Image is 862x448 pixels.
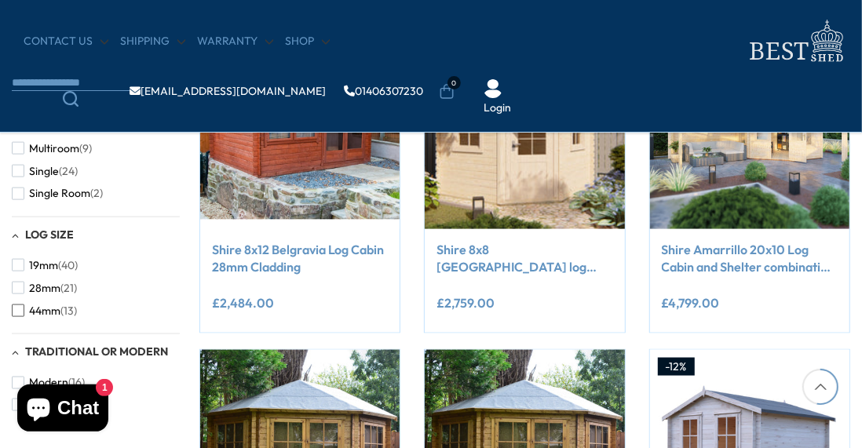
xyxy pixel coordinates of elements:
[29,304,60,318] span: 44mm
[212,297,274,309] ins: £2,484.00
[484,79,502,98] img: User Icon
[60,282,77,295] span: (21)
[29,282,60,295] span: 28mm
[29,187,90,200] span: Single Room
[12,182,103,205] button: Single Room
[658,358,695,377] div: -12%
[24,34,108,49] a: CONTACT US
[29,376,68,389] span: Modern
[439,84,455,100] a: 0
[120,34,185,49] a: Shipping
[12,371,85,394] button: Modern
[25,228,74,242] span: Log Size
[60,304,77,318] span: (13)
[12,160,78,183] button: Single
[436,297,495,309] ins: £2,759.00
[68,376,85,389] span: (16)
[13,384,113,435] inbox-online-store-chat: Shopify online store chat
[58,259,78,272] span: (40)
[59,165,78,178] span: (24)
[12,277,77,300] button: 28mm
[12,137,92,160] button: Multiroom
[25,344,168,359] span: Traditional or Modern
[130,86,326,97] a: [EMAIL_ADDRESS][DOMAIN_NAME]
[90,187,103,200] span: (2)
[79,142,92,155] span: (9)
[740,16,850,67] img: logo
[12,254,78,277] button: 19mm
[197,34,273,49] a: Warranty
[484,100,511,116] a: Login
[29,165,59,178] span: Single
[662,297,720,309] ins: £4,799.00
[12,91,130,107] a: Search
[212,241,388,276] a: Shire 8x12 Belgravia Log Cabin 28mm Cladding
[12,300,77,322] button: 44mm
[436,241,612,276] a: Shire 8x8 [GEOGRAPHIC_DATA] log cabin 44mm Cladding
[29,259,58,272] span: 19mm
[344,86,423,97] a: 01406307230
[29,142,79,155] span: Multiroom
[662,241,838,276] a: Shire Amarrillo 20x10 Log Cabin and Shelter combination 44mm cladding
[447,76,461,89] span: 0
[285,34,330,49] a: Shop
[12,394,101,417] button: Traditional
